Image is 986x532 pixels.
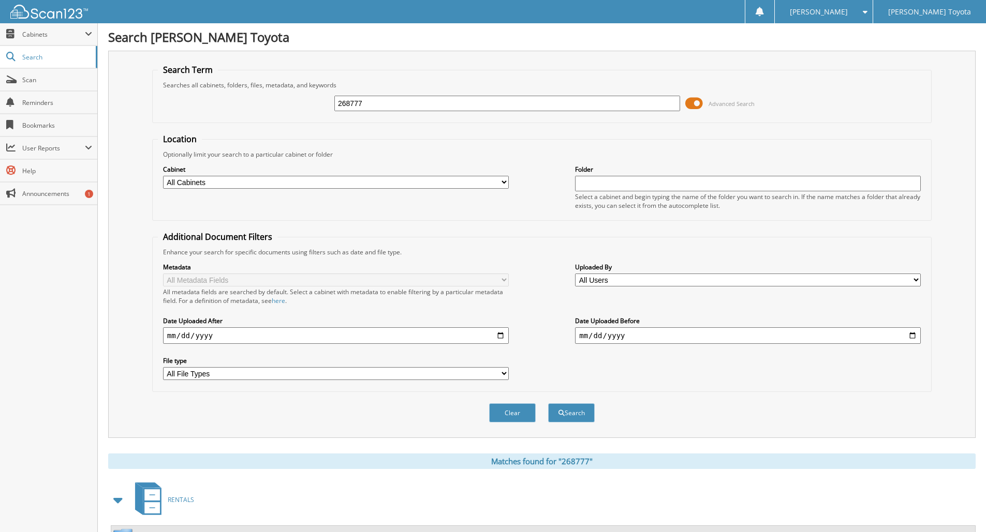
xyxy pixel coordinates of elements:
label: Folder [575,165,921,174]
button: Clear [489,403,536,422]
label: Date Uploaded Before [575,316,921,325]
img: scan123-logo-white.svg [10,5,88,19]
label: Date Uploaded After [163,316,509,325]
div: All metadata fields are searched by default. Select a cabinet with metadata to enable filtering b... [163,287,509,305]
span: Help [22,166,92,175]
span: Scan [22,75,92,84]
a: here [272,296,285,305]
input: end [575,327,921,344]
legend: Search Term [158,64,218,75]
span: [PERSON_NAME] [790,9,848,15]
label: File type [163,356,509,365]
div: Optionally limit your search to a particular cabinet or folder [158,150,926,159]
legend: Location [158,133,202,145]
div: Matches found for "268777" [108,453,976,469]
label: Cabinet [163,165,509,174]
div: Enhance your search for specific documents using filters such as date and file type. [158,248,926,256]
a: RENTALS [129,479,194,520]
span: Reminders [22,98,92,107]
label: Metadata [163,263,509,271]
span: Announcements [22,189,92,198]
legend: Additional Document Filters [158,231,277,242]
span: Bookmarks [22,121,92,130]
span: RENTALS [168,495,194,504]
input: start [163,327,509,344]
span: User Reports [22,144,85,153]
div: Select a cabinet and begin typing the name of the folder you want to search in. If the name match... [575,192,921,210]
button: Search [548,403,595,422]
div: 1 [85,190,93,198]
span: Search [22,53,91,62]
span: [PERSON_NAME] Toyota [888,9,971,15]
span: Advanced Search [709,100,755,108]
span: Cabinets [22,30,85,39]
h1: Search [PERSON_NAME] Toyota [108,28,976,45]
div: Searches all cabinets, folders, files, metadata, and keywords [158,81,926,89]
label: Uploaded By [575,263,921,271]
